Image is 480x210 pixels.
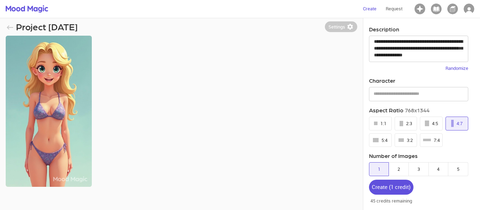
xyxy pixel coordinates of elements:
button: 1 [369,162,389,176]
img: Icon [464,4,474,14]
p: Create [363,5,376,12]
button: Settings [325,21,357,32]
img: Icon [431,4,442,14]
button: 7:4 [420,133,443,147]
button: 3 [408,162,429,176]
button: Icon [461,1,477,16]
button: 5:4 [369,133,392,147]
button: 5 [448,162,468,176]
h3: Number of Images [369,153,468,162]
div: 3:2 [399,136,413,144]
button: 4:7 [445,117,468,130]
h1: Project [DATE] [16,21,78,32]
button: 3:2 [395,133,417,147]
img: Icon [447,4,458,14]
p: Randomize [445,65,468,72]
div: 4:5 [425,119,438,128]
button: 4 [428,162,449,176]
a: Characters [428,5,444,11]
h3: Description [369,26,399,36]
h3: Aspect Ratio [369,107,405,117]
button: 4:5 [420,117,443,130]
h3: 768x1344 [405,107,429,117]
img: 01 - Project 2025-05-28 [6,36,92,187]
div: Create ( 1 credit ) [372,182,411,191]
a: Projects [412,5,428,11]
img: logo [6,5,48,12]
p: 45 credits remaining [369,195,413,205]
h3: Character [369,77,395,87]
button: Icon [444,1,461,16]
div: 2:3 [400,119,412,128]
button: Icon [412,1,428,16]
div: 1:1 [374,119,386,128]
button: 1:1 [369,117,392,130]
button: Create (1 credit) [369,180,413,195]
img: Icon [415,4,425,14]
a: Library [444,5,461,11]
div: 7:4 [423,136,440,144]
button: 2 [389,162,409,176]
button: Icon [428,1,444,16]
button: 2:3 [395,117,417,130]
div: 4:7 [451,119,463,128]
div: 5:4 [373,136,387,144]
p: Request [386,5,402,12]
